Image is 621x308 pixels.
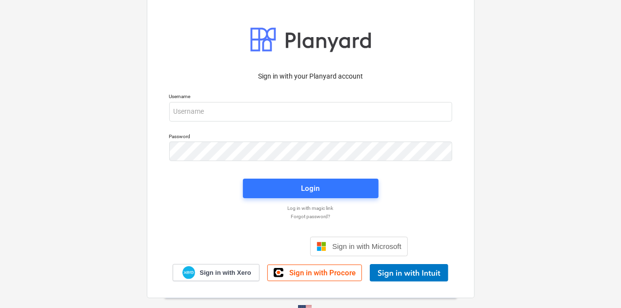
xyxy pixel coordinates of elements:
[200,268,251,277] span: Sign in with Xero
[317,242,326,251] img: Microsoft logo
[267,265,362,281] a: Sign in with Procore
[173,264,260,281] a: Sign in with Xero
[301,182,320,195] div: Login
[182,266,195,279] img: Xero logo
[572,261,621,308] iframe: Chat Widget
[332,242,401,250] span: Sign in with Microsoft
[572,261,621,308] div: Віджет чату
[164,205,457,211] a: Log in with magic link
[169,133,452,142] p: Password
[164,213,457,220] a: Forgot password?
[169,71,452,82] p: Sign in with your Planyard account
[289,268,356,277] span: Sign in with Procore
[243,179,379,198] button: Login
[169,102,452,122] input: Username
[208,236,307,257] iframe: Sign in with Google Button
[169,93,452,102] p: Username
